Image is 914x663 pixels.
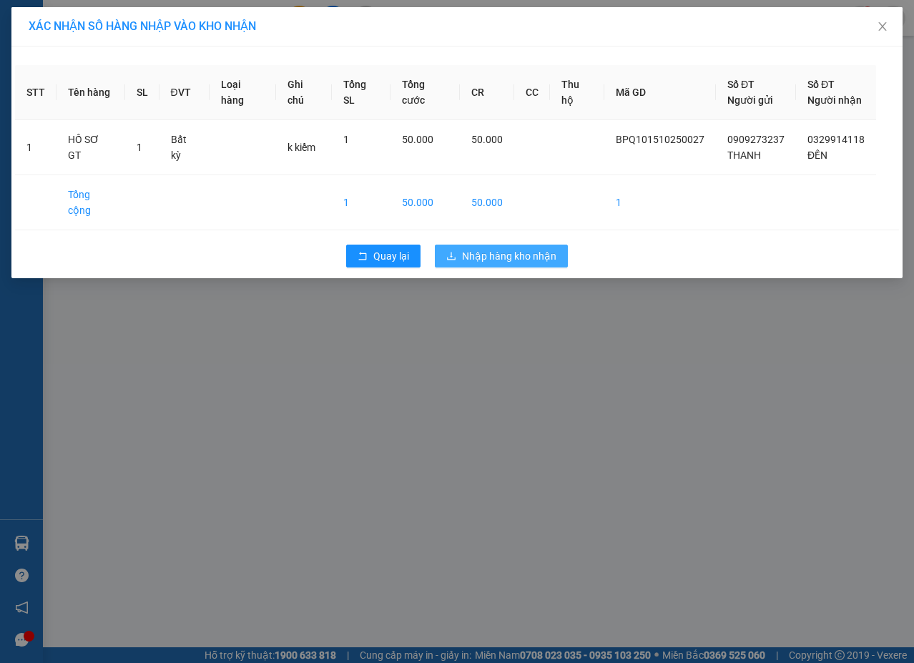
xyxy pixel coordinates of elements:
span: Người nhận [807,94,862,106]
th: Mã GD [604,65,716,120]
span: XÁC NHẬN SỐ HÀNG NHẬP VÀO KHO NHẬN [29,19,256,33]
th: ĐVT [159,65,210,120]
th: CR [460,65,514,120]
span: THANH [727,149,761,161]
span: 50.000 [402,134,433,145]
td: 1 [15,120,56,175]
th: Tên hàng [56,65,125,120]
td: Bất kỳ [159,120,210,175]
span: Nhập hàng kho nhận [462,248,556,264]
span: 50.000 [471,134,503,145]
th: SL [125,65,159,120]
span: BPQ101510250027 [616,134,704,145]
span: ĐẾN [807,149,827,161]
img: logo [5,9,69,72]
span: download [446,251,456,262]
span: rollback [358,251,368,262]
td: 1 [604,175,716,230]
th: Thu hộ [550,65,604,120]
th: Tổng cước [390,65,460,120]
td: 1 [332,175,390,230]
span: [PERSON_NAME]: [4,92,149,101]
span: Bến xe [GEOGRAPHIC_DATA] [113,23,192,41]
span: close [877,21,888,32]
strong: ĐỒNG PHƯỚC [113,8,196,20]
th: Tổng SL [332,65,390,120]
span: ----------------------------------------- [39,77,175,89]
button: rollbackQuay lại [346,245,421,267]
span: k kiểm [288,142,315,153]
span: 0329914118 [807,134,865,145]
span: In ngày: [4,104,87,112]
td: HỒ SƠ GT [56,120,125,175]
span: 03:45:02 [DATE] [31,104,87,112]
td: Tổng cộng [56,175,125,230]
span: Số ĐT [807,79,835,90]
th: Ghi chú [276,65,333,120]
td: 50.000 [460,175,514,230]
button: Close [863,7,903,47]
span: VPLK1510250001 [72,91,150,102]
span: Quay lại [373,248,409,264]
span: Người gửi [727,94,773,106]
span: Số ĐT [727,79,755,90]
span: 0909273237 [727,134,785,145]
td: 50.000 [390,175,460,230]
th: STT [15,65,56,120]
span: 01 Võ Văn Truyện, KP.1, Phường 2 [113,43,197,61]
th: Loại hàng [210,65,276,120]
span: 1 [343,134,349,145]
th: CC [514,65,550,120]
span: Hotline: 19001152 [113,64,175,72]
button: downloadNhập hàng kho nhận [435,245,568,267]
span: 1 [137,142,142,153]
